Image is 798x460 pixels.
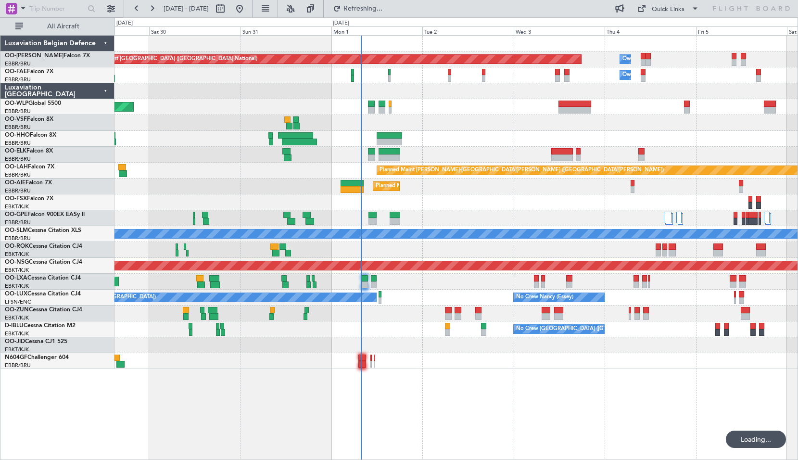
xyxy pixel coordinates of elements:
[5,228,28,233] span: OO-SLM
[5,282,29,290] a: EBKT/KJK
[5,314,29,321] a: EBKT/KJK
[241,26,331,35] div: Sun 31
[5,330,29,337] a: EBKT/KJK
[5,219,31,226] a: EBBR/BRU
[11,19,104,34] button: All Aircraft
[5,203,29,210] a: EBKT/KJK
[329,1,386,16] button: Refreshing...
[5,259,82,265] a: OO-NSGCessna Citation CJ4
[5,307,29,313] span: OO-ZUN
[149,26,240,35] div: Sat 30
[5,196,53,202] a: OO-FSXFalcon 7X
[5,346,29,353] a: EBKT/KJK
[5,101,28,106] span: OO-WLP
[380,163,664,178] div: Planned Maint [PERSON_NAME]-[GEOGRAPHIC_DATA][PERSON_NAME] ([GEOGRAPHIC_DATA][PERSON_NAME])
[516,322,677,336] div: No Crew [GEOGRAPHIC_DATA] ([GEOGRAPHIC_DATA] National)
[5,53,63,59] span: OO-[PERSON_NAME]
[5,132,56,138] a: OO-HHOFalcon 8X
[5,69,53,75] a: OO-FAEFalcon 7X
[5,155,31,163] a: EBBR/BRU
[633,1,704,16] button: Quick Links
[605,26,696,35] div: Thu 4
[333,19,349,27] div: [DATE]
[726,431,786,448] div: Loading...
[5,298,31,306] a: LFSN/ENC
[5,259,29,265] span: OO-NSG
[516,290,573,305] div: No Crew Nancy (Essey)
[5,148,53,154] a: OO-ELKFalcon 8X
[5,53,90,59] a: OO-[PERSON_NAME]Falcon 7X
[5,164,54,170] a: OO-LAHFalcon 7X
[5,196,27,202] span: OO-FSX
[5,116,27,122] span: OO-VSF
[5,275,27,281] span: OO-LXA
[652,5,684,14] div: Quick Links
[343,5,383,12] span: Refreshing...
[5,187,31,194] a: EBBR/BRU
[5,164,28,170] span: OO-LAH
[331,26,422,35] div: Mon 1
[5,212,27,217] span: OO-GPE
[422,26,513,35] div: Tue 2
[116,19,133,27] div: [DATE]
[5,355,69,360] a: N604GFChallenger 604
[5,60,31,67] a: EBBR/BRU
[25,23,101,30] span: All Aircraft
[5,251,29,258] a: EBKT/KJK
[5,339,67,345] a: OO-JIDCessna CJ1 525
[5,101,61,106] a: OO-WLPGlobal 5500
[83,52,257,66] div: Planned Maint [GEOGRAPHIC_DATA] ([GEOGRAPHIC_DATA] National)
[5,323,76,329] a: D-IBLUCessna Citation M2
[164,4,209,13] span: [DATE] - [DATE]
[5,180,25,186] span: OO-AIE
[5,116,53,122] a: OO-VSFFalcon 8X
[5,108,31,115] a: EBBR/BRU
[514,26,605,35] div: Wed 3
[5,171,31,179] a: EBBR/BRU
[5,235,31,242] a: EBBR/BRU
[5,243,29,249] span: OO-ROK
[5,228,81,233] a: OO-SLMCessna Citation XLS
[5,69,27,75] span: OO-FAE
[376,179,527,193] div: Planned Maint [GEOGRAPHIC_DATA] ([GEOGRAPHIC_DATA])
[5,291,27,297] span: OO-LUX
[5,140,31,147] a: EBBR/BRU
[5,355,27,360] span: N604GF
[5,148,26,154] span: OO-ELK
[5,132,30,138] span: OO-HHO
[5,339,25,345] span: OO-JID
[5,323,24,329] span: D-IBLU
[622,52,688,66] div: Owner Melsbroek Air Base
[5,124,31,131] a: EBBR/BRU
[5,291,81,297] a: OO-LUXCessna Citation CJ4
[29,1,85,16] input: Trip Number
[622,68,688,82] div: Owner Melsbroek Air Base
[696,26,787,35] div: Fri 5
[5,307,82,313] a: OO-ZUNCessna Citation CJ4
[5,212,85,217] a: OO-GPEFalcon 900EX EASy II
[5,267,29,274] a: EBKT/KJK
[5,76,31,83] a: EBBR/BRU
[5,275,81,281] a: OO-LXACessna Citation CJ4
[5,243,82,249] a: OO-ROKCessna Citation CJ4
[5,362,31,369] a: EBBR/BRU
[5,180,52,186] a: OO-AIEFalcon 7X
